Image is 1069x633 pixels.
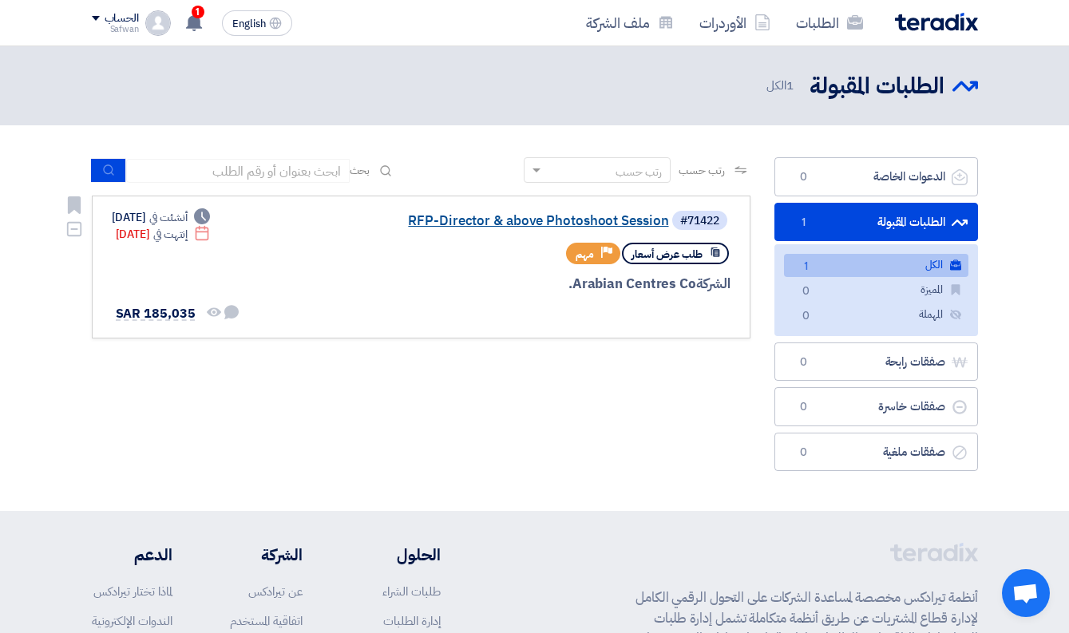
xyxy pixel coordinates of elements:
img: Teradix logo [895,13,978,31]
span: الشركة [696,274,730,294]
span: 1 [786,77,794,94]
a: الطلبات [783,4,876,42]
a: صفقات ملغية0 [774,433,978,472]
button: English [222,10,292,36]
span: 0 [794,445,814,461]
li: الحلول [350,543,441,567]
a: صفقات خاسرة0 [774,387,978,426]
div: Open chat [1002,569,1050,617]
a: عن تيرادكس [248,583,303,600]
span: 1 [192,6,204,18]
a: طلبات الشراء [382,583,441,600]
a: المهملة [784,303,968,326]
h2: الطلبات المقبولة [810,71,944,102]
span: مهم [576,247,594,262]
a: إدارة الطلبات [383,612,441,630]
div: [DATE] [116,226,211,243]
span: 1 [794,215,814,231]
span: SAR 185,035 [116,304,196,323]
span: 0 [797,283,816,300]
div: #71422 [680,216,719,227]
span: طلب عرض أسعار [632,247,703,262]
a: اتفاقية المستخدم [230,612,303,630]
span: رتب حسب [679,162,724,179]
span: بحث [350,162,370,179]
div: Arabian Centres Co. [346,274,730,295]
a: الكل [784,254,968,277]
span: أنشئت في [149,209,188,226]
img: profile_test.png [145,10,171,36]
input: ابحث بعنوان أو رقم الطلب [126,159,350,183]
span: 0 [797,308,816,325]
div: Safwan [92,25,139,34]
a: ملف الشركة [573,4,687,42]
div: الحساب [105,12,139,26]
a: الأوردرات [687,4,783,42]
a: الدعوات الخاصة0 [774,157,978,196]
span: English [232,18,266,30]
div: [DATE] [112,209,211,226]
li: الشركة [220,543,303,567]
a: الندوات الإلكترونية [92,612,172,630]
div: رتب حسب [616,164,662,180]
span: 1 [797,259,816,275]
span: 0 [794,354,814,370]
li: الدعم [92,543,172,567]
a: المميزة [784,279,968,302]
span: 0 [794,169,814,185]
span: الكل [766,77,797,95]
a: RFP-Director & above Photoshoot Session [350,214,669,228]
a: الطلبات المقبولة1 [774,203,978,242]
span: إنتهت في [153,226,188,243]
span: 0 [794,399,814,415]
a: لماذا تختار تيرادكس [93,583,172,600]
a: صفقات رابحة0 [774,342,978,382]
